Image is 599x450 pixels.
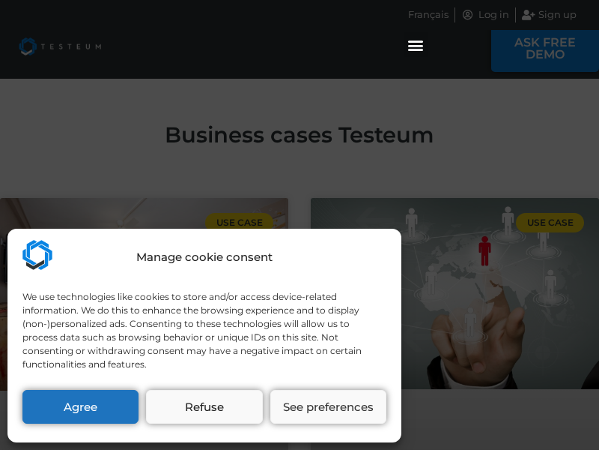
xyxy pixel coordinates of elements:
[270,390,386,424] button: See preferences
[22,390,139,424] button: Agree
[146,390,262,424] button: Refuse
[22,240,52,270] img: Testeum.com - Application crowdtesting platform
[136,249,273,266] div: Manage cookie consent
[404,32,428,57] div: Menu Toggle
[22,290,385,371] div: We use technologies like cookies to store and/or access device-related information. We do this to...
